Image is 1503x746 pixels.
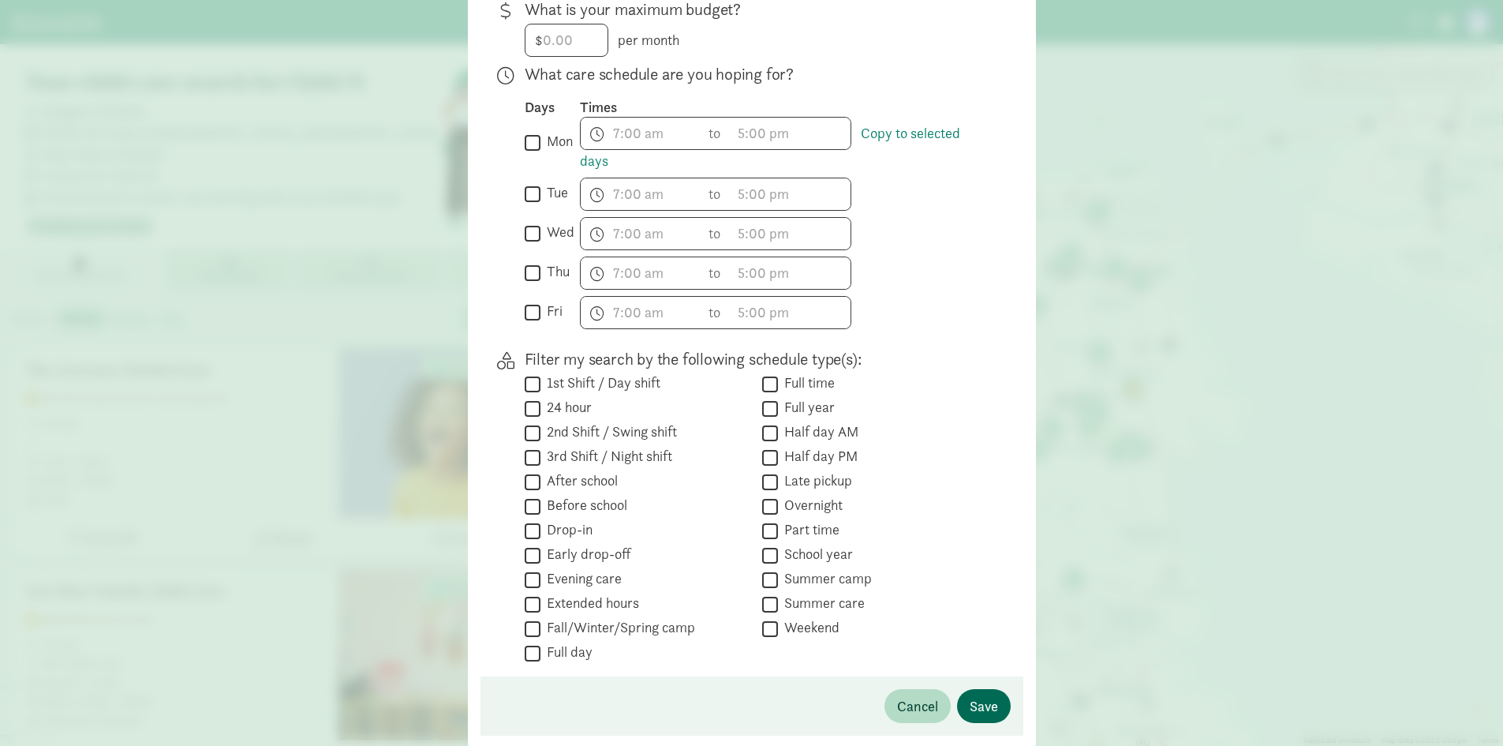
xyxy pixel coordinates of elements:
span: Save [970,695,998,717]
span: per month [618,31,679,49]
input: 5:00 pm [731,118,851,149]
input: 7:00 am [581,178,701,210]
label: Early drop-off [540,545,630,564]
input: 7:00 am [581,297,701,328]
label: School year [778,545,853,564]
button: Save [957,689,1011,723]
label: After school [540,471,618,490]
label: 2nd Shift / Swing shift [540,422,677,441]
input: 7:00 am [581,218,701,249]
p: What care schedule are you hoping for? [525,63,985,85]
label: tue [540,183,568,202]
label: 3rd Shift / Night shift [540,447,672,466]
label: 24 hour [540,398,592,417]
label: 1st Shift / Day shift [540,373,660,392]
span: to [709,223,723,244]
span: Cancel [897,695,938,717]
span: to [709,122,723,144]
label: Summer care [778,594,865,613]
p: Filter my search by the following schedule type(s): [525,348,985,370]
label: Drop-in [540,520,593,539]
label: Half day AM [778,422,858,441]
label: fri [540,302,563,321]
label: Half day PM [778,447,858,466]
label: Summer camp [778,569,872,588]
label: Before school [540,496,627,515]
label: Full year [778,398,835,417]
a: Copy to selected days [580,124,960,170]
div: Times [580,98,985,117]
label: mon [540,132,573,151]
label: Extended hours [540,594,639,613]
input: 7:00 am [581,118,701,149]
label: thu [540,262,570,281]
label: wed [540,223,574,242]
span: to [709,183,723,204]
button: Cancel [884,689,951,723]
label: Full day [540,643,593,662]
label: Overnight [778,496,843,515]
label: Weekend [778,618,839,637]
input: 0.00 [525,24,608,56]
input: 7:00 am [581,257,701,289]
div: Days [525,98,580,117]
label: Late pickup [778,471,852,490]
label: Fall/Winter/Spring camp [540,618,695,637]
label: Part time [778,520,839,539]
input: 5:00 pm [731,218,851,249]
input: 5:00 pm [731,297,851,328]
label: Evening care [540,569,622,588]
span: to [709,302,723,323]
span: to [709,262,723,283]
input: 5:00 pm [731,178,851,210]
input: 5:00 pm [731,257,851,289]
label: Full time [778,373,835,392]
